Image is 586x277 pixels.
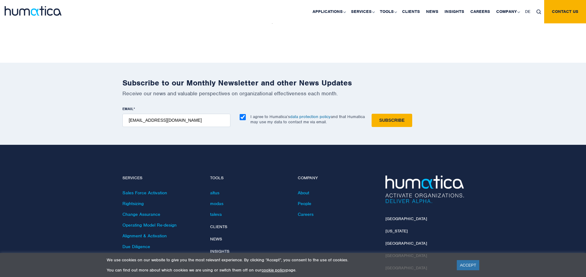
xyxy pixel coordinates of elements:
[372,114,412,127] input: Subscribe
[385,228,408,234] a: [US_STATE]
[250,114,365,125] p: I agree to Humatica’s and that Humatica may use my data to contact me via email.
[122,201,144,206] a: Rightsizing
[122,233,167,239] a: Alignment & Activation
[210,224,227,229] a: Clients
[385,216,427,221] a: [GEOGRAPHIC_DATA]
[290,114,331,119] a: data protection policy
[240,114,246,120] input: I agree to Humatica’sdata protection policyand that Humatica may use my data to contact me via em...
[210,201,223,206] a: modas
[210,236,222,242] a: News
[298,176,376,181] h4: Company
[122,106,134,111] span: EMAIL
[210,249,229,254] a: Insights
[107,267,449,273] p: You can find out more about which cookies we are using or switch them off on our page.
[122,114,230,127] input: name@company.com
[210,190,219,196] a: altus
[122,190,167,196] a: Sales Force Activation
[122,176,201,181] h4: Services
[5,6,62,16] img: logo
[385,176,464,203] img: Humatica
[122,90,464,97] p: Receive our news and valuable perspectives on organizational effectiveness each month.
[385,241,427,246] a: [GEOGRAPHIC_DATA]
[298,201,311,206] a: People
[261,267,286,273] a: cookie policy
[210,176,289,181] h4: Tools
[298,212,313,217] a: Careers
[122,222,177,228] a: Operating Model Re-design
[122,212,160,217] a: Change Assurance
[298,190,309,196] a: About
[210,212,222,217] a: taleva
[457,260,479,270] a: ACCEPT
[107,257,449,263] p: We use cookies on our website to give you the most relevant experience. By clicking “Accept”, you...
[122,78,464,88] h2: Subscribe to our Monthly Newsletter and other News Updates
[536,10,541,14] img: search_icon
[122,244,150,249] a: Due Diligence
[525,9,530,14] span: DE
